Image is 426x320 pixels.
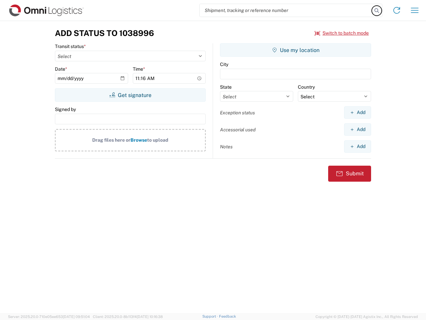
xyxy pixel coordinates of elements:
[200,4,372,17] input: Shipment, tracking or reference number
[344,106,371,119] button: Add
[220,127,256,133] label: Accessorial used
[315,28,369,39] button: Switch to batch mode
[316,314,418,320] span: Copyright © [DATE]-[DATE] Agistix Inc., All Rights Reserved
[55,28,154,38] h3: Add Status to 1038996
[55,66,67,72] label: Date
[137,315,163,319] span: [DATE] 10:16:38
[344,123,371,136] button: Add
[328,166,371,182] button: Submit
[8,315,90,319] span: Server: 2025.20.0-710e05ee653
[220,43,371,57] button: Use my location
[133,66,145,72] label: Time
[55,88,206,102] button: Get signature
[219,314,236,318] a: Feedback
[55,106,76,112] label: Signed by
[130,137,147,143] span: Browse
[202,314,219,318] a: Support
[298,84,315,90] label: Country
[220,84,232,90] label: State
[220,61,228,67] label: City
[55,43,86,49] label: Transit status
[220,144,233,150] label: Notes
[344,140,371,153] button: Add
[93,315,163,319] span: Client: 2025.20.0-8b113f4
[63,315,90,319] span: [DATE] 09:51:04
[220,110,255,116] label: Exception status
[92,137,130,143] span: Drag files here or
[147,137,168,143] span: to upload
